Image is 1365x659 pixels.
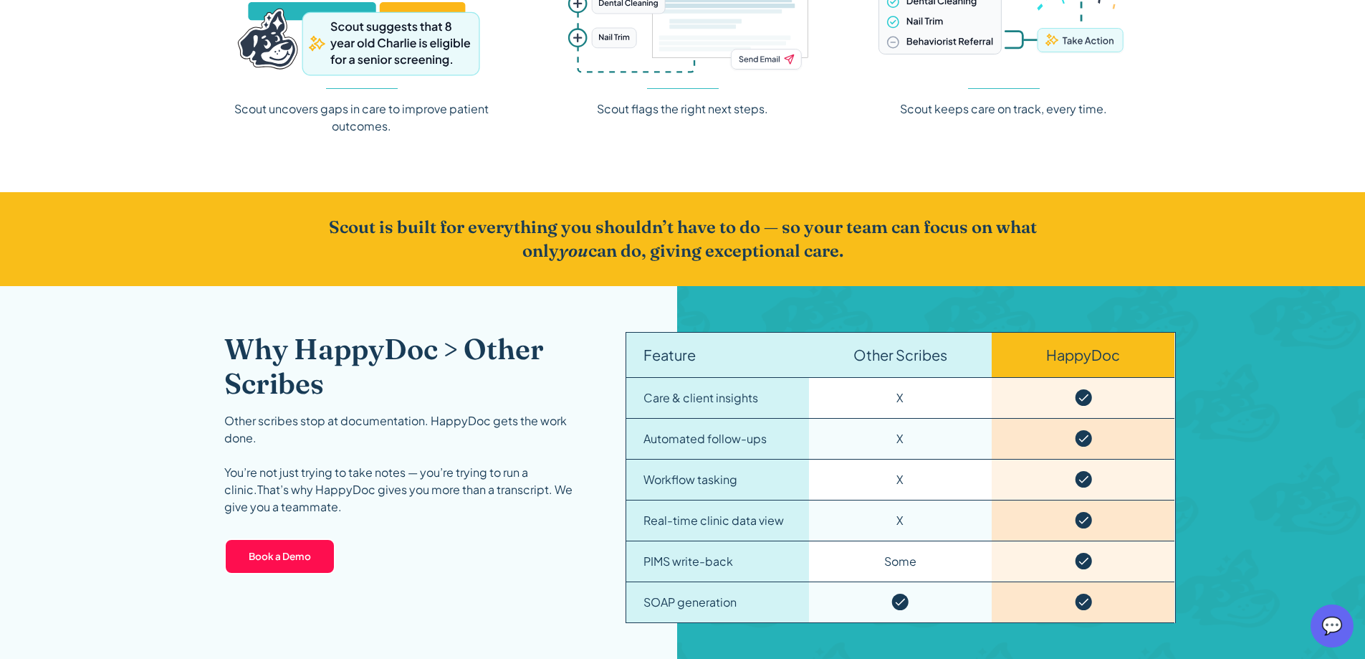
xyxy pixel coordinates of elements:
div: X [896,512,904,529]
div: HappyDoc [1046,344,1120,366]
h2: Why HappyDoc > Other Scribes [224,332,591,401]
div: Feature [643,344,696,366]
div: Care & client insights [643,389,758,407]
img: Checkmark [1075,594,1092,610]
div: Scout flags the right next steps. [597,100,768,118]
div: Scout uncovers gaps in care to improve patient outcomes. [224,100,499,135]
div: Automated follow-ups [643,430,767,447]
img: Checkmark [1075,471,1092,488]
div: PIMS write-back [643,553,733,570]
div: X [896,430,904,447]
div: Scout keeps care on track, every time. [900,100,1107,118]
img: Checkmark [1075,512,1092,528]
img: Checkmark [1075,553,1092,569]
div: SOAP generation [643,594,737,611]
em: you [559,240,588,261]
img: Checkmark [1075,430,1092,447]
img: Checkmark [1075,389,1092,406]
div: Other Scribes [853,344,947,366]
div: Real-time clinic data view [643,512,784,529]
h2: Scout is built for everything you shouldn’t have to do — so your team can focus on what only can ... [316,215,1050,263]
img: Checkmark [891,594,909,610]
div: Some [884,553,916,570]
div: X [896,471,904,488]
div: X [896,389,904,407]
div: Other scribes stop at documentation. HappyDoc gets the work done. You’re not just trying to take ... [224,412,591,516]
a: Book a Demo [224,539,335,574]
div: Workflow tasking [643,471,737,488]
